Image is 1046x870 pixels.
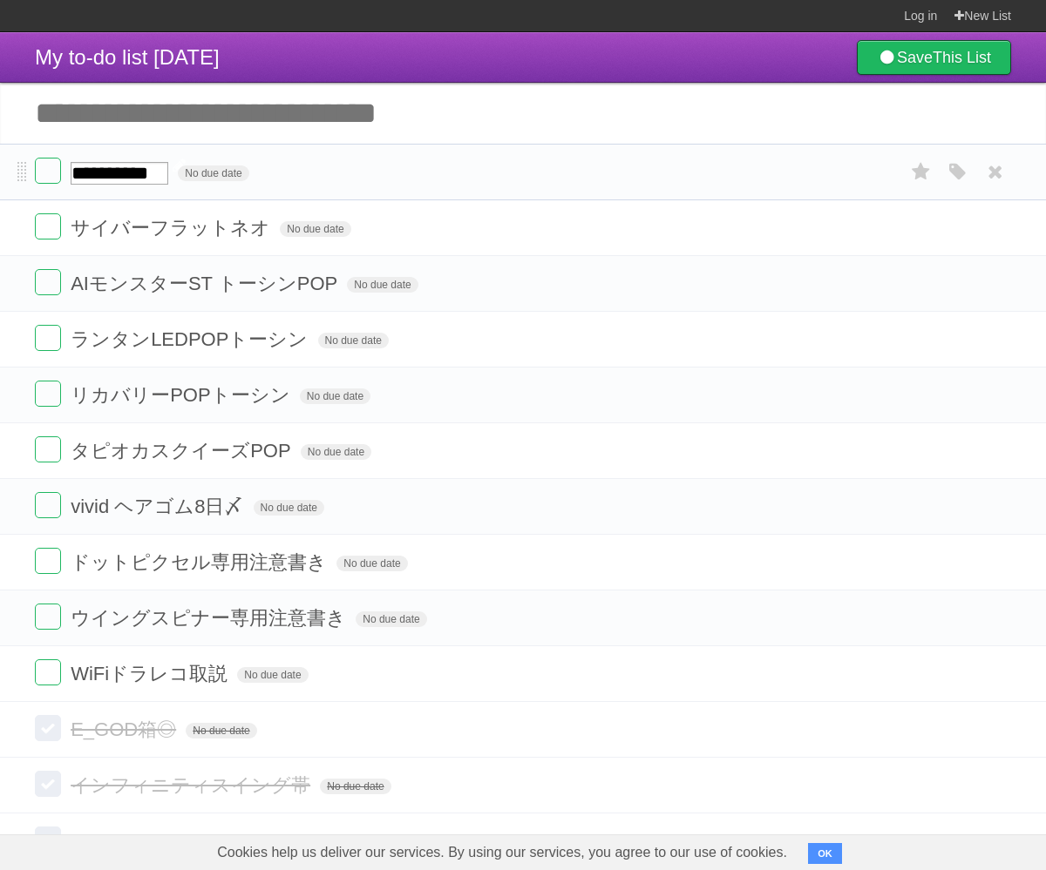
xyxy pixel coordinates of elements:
span: No due date [237,667,308,683]
label: Done [35,158,61,184]
span: E_GOD箱◎ [71,718,180,740]
label: Done [35,659,61,685]
span: No due date [347,277,418,293]
a: SaveThis List [857,40,1011,75]
span: No due date [301,444,371,460]
b: This List [933,49,991,66]
span: リカバリーPOPトーシン [71,384,294,406]
span: No due date [178,165,248,181]
button: OK [808,843,842,864]
label: Done [35,548,61,574]
span: インフィニティスイング帯 [71,774,315,796]
label: Star task [905,158,938,186]
label: Done [35,826,61,853]
span: No due date [318,333,389,348]
span: No due date [186,723,256,738]
span: WiFiドラレコ取説 [71,663,232,685]
span: No due date [336,556,407,571]
span: No due date [254,500,324,516]
span: AIモンスターST トーシンPOP [71,273,342,294]
label: Done [35,269,61,295]
label: Done [35,715,61,741]
span: ランタンLEDPOPトーシン [71,328,312,350]
label: Done [35,325,61,351]
span: ドットピクセル専用注意書き [71,551,331,573]
span: No due date [300,388,370,404]
span: vivid ヘアゴム8日〆 [71,496,248,517]
span: My to-do list [DATE] [35,45,220,69]
label: Done [35,492,61,518]
span: No due date [356,611,426,627]
label: Done [35,213,61,239]
label: Done [35,436,61,462]
span: GIGOアニマルスツールSP [71,830,310,852]
label: Done [35,604,61,630]
label: Done [35,381,61,407]
span: サイバーフラットネオ [71,217,275,239]
span: Cookies help us deliver our services. By using our services, you agree to our use of cookies. [200,835,805,870]
span: No due date [280,221,350,237]
label: Done [35,771,61,797]
span: ウイングスピナー専用注意書き [71,607,350,629]
span: タピオカスクイーズPOP [71,440,295,462]
span: No due date [320,779,391,794]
